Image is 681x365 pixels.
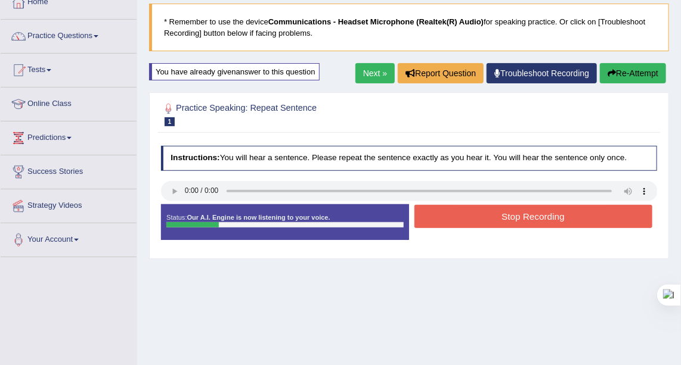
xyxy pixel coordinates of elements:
a: Next » [355,63,395,83]
a: Troubleshoot Recording [487,63,597,83]
h2: Practice Speaking: Repeat Sentence [161,101,469,126]
b: Communications - Headset Microphone (Realtek(R) Audio) [268,17,484,26]
h4: You will hear a sentence. Please repeat the sentence exactly as you hear it. You will hear the se... [161,146,658,171]
a: Predictions [1,121,137,151]
b: Instructions: [171,153,219,162]
a: Strategy Videos [1,189,137,219]
strong: Our A.I. Engine is now listening to your voice. [187,214,330,221]
a: Practice Questions [1,20,137,49]
blockquote: * Remember to use the device for speaking practice. Or click on [Troubleshoot Recording] button b... [149,4,669,51]
a: Your Account [1,223,137,253]
a: Online Class [1,88,137,117]
button: Stop Recording [414,205,652,228]
button: Re-Attempt [600,63,666,83]
a: Success Stories [1,155,137,185]
a: Tests [1,54,137,83]
span: 1 [165,117,175,126]
div: Status: [161,204,409,240]
div: You have already given answer to this question [149,63,320,80]
button: Report Question [398,63,484,83]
